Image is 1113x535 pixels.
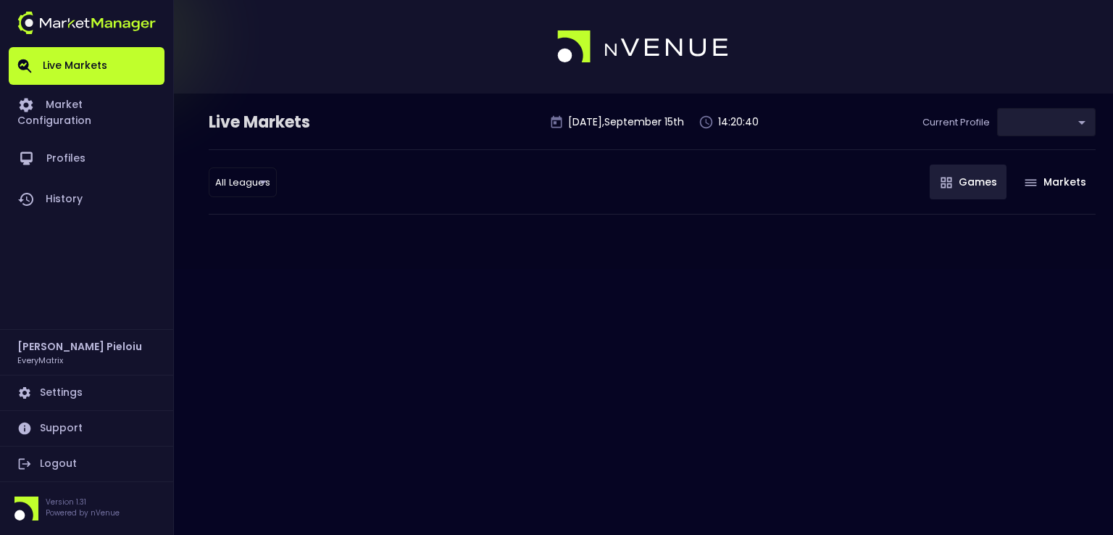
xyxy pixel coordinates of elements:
a: Profiles [9,138,164,179]
div: ​ [997,108,1096,136]
div: ​ [209,167,277,197]
button: Games [930,165,1006,199]
div: Version 1.31Powered by nVenue [9,497,164,521]
a: Settings [9,376,164,410]
img: gameIcon [941,177,952,188]
p: Powered by nVenue [46,507,120,518]
a: Support [9,411,164,446]
h2: [PERSON_NAME] Pieloiu [17,339,142,354]
div: Live Markets [209,111,385,134]
a: Live Markets [9,47,164,85]
img: logo [17,12,156,34]
p: [DATE] , September 15 th [568,115,684,130]
p: 14:20:40 [718,115,759,130]
h3: EveryMatrix [17,354,63,365]
p: Current Profile [922,115,990,130]
img: logo [557,30,730,64]
a: History [9,179,164,220]
a: Market Configuration [9,85,164,138]
p: Version 1.31 [46,497,120,507]
a: Logout [9,447,164,481]
img: gameIcon [1025,179,1037,186]
button: Markets [1014,165,1096,199]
